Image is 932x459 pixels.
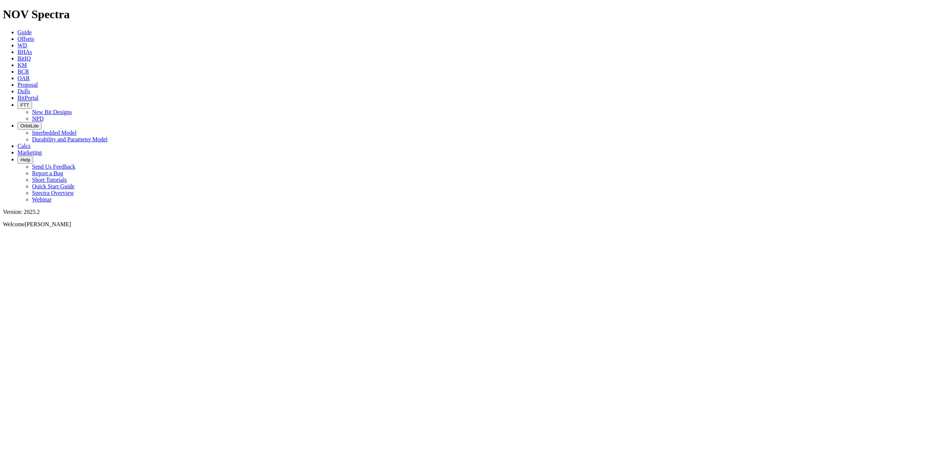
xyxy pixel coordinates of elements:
a: Durability and Parameter Model [32,136,108,142]
a: Guide [17,29,32,35]
span: FTT [20,102,29,108]
span: Help [20,157,30,162]
a: Calcs [17,143,31,149]
span: [PERSON_NAME] [25,221,71,227]
button: OrbitLite [17,122,42,130]
button: Help [17,156,33,164]
a: New Bit Designs [32,109,72,115]
a: Quick Start Guide [32,183,74,189]
div: Version: 2025.2 [3,209,929,215]
h1: NOV Spectra [3,8,929,21]
a: Dulls [17,88,30,94]
a: NPD [32,115,44,122]
a: OAR [17,75,30,81]
span: OrbitLite [20,123,39,129]
a: Interbedded Model [32,130,76,136]
a: Send Us Feedback [32,164,75,170]
a: Offsets [17,36,34,42]
a: Marketing [17,149,42,156]
a: Webinar [32,196,52,203]
a: Proposal [17,82,38,88]
a: WD [17,42,27,48]
a: BCR [17,68,29,75]
p: Welcome [3,221,929,228]
a: Short Tutorials [32,177,67,183]
a: Spectra Overview [32,190,74,196]
button: FTT [17,101,32,109]
a: BitIQ [17,55,31,62]
a: BitPortal [17,95,39,101]
a: Report a Bug [32,170,63,176]
a: KM [17,62,27,68]
a: BHAs [17,49,32,55]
